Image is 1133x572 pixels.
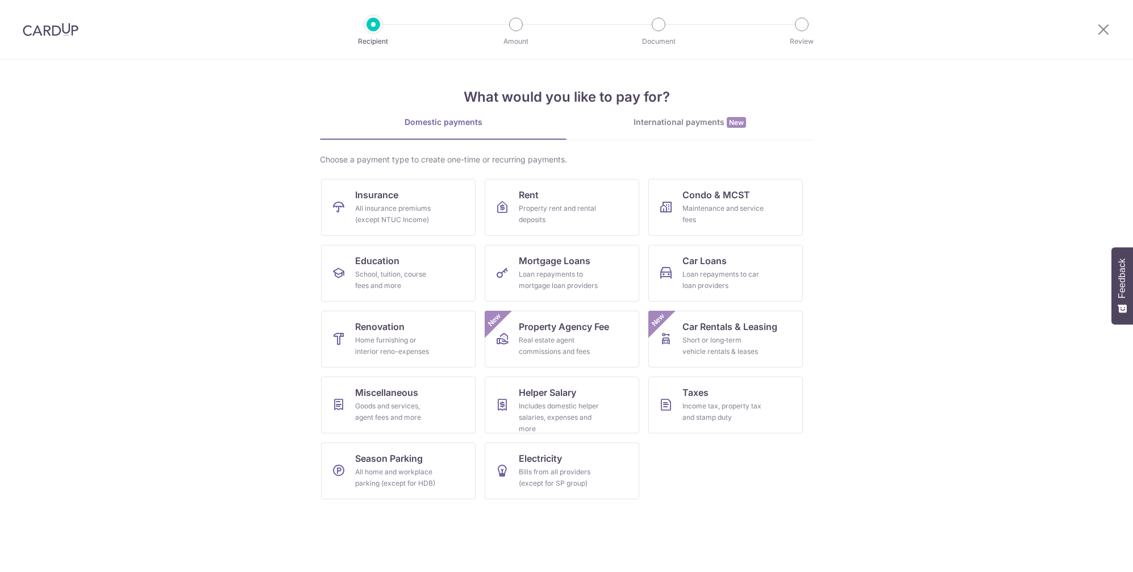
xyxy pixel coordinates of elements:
a: Mortgage LoansLoan repayments to mortgage loan providers [485,245,639,302]
span: Condo & MCST [682,188,750,202]
span: Electricity [519,452,562,465]
div: Loan repayments to mortgage loan providers [519,269,601,291]
div: Maintenance and service fees [682,203,764,226]
a: Property Agency FeeReal estate agent commissions and feesNew [485,311,639,368]
span: Renovation [355,320,405,333]
a: Car LoansLoan repayments to car loan providers [648,245,803,302]
p: Review [760,36,844,47]
div: Loan repayments to car loan providers [682,269,764,291]
div: Includes domestic helper salaries, expenses and more [519,400,601,435]
a: Condo & MCSTMaintenance and service fees [648,179,803,236]
span: Car Rentals & Leasing [682,320,777,333]
div: Domestic payments [320,116,566,128]
div: Income tax, property tax and stamp duty [682,400,764,423]
span: Season Parking [355,452,423,465]
span: Helper Salary [519,386,576,399]
div: All home and workplace parking (except for HDB) [355,466,437,489]
p: Document [617,36,701,47]
span: Education [355,254,399,268]
span: Rent [519,188,539,202]
div: Short or long‑term vehicle rentals & leases [682,335,764,357]
a: TaxesIncome tax, property tax and stamp duty [648,377,803,433]
span: New [485,311,504,329]
a: MiscellaneousGoods and services, agent fees and more [321,377,476,433]
span: Mortgage Loans [519,254,590,268]
img: CardUp [23,23,78,36]
a: RenovationHome furnishing or interior reno-expenses [321,311,476,368]
p: Recipient [331,36,415,47]
a: InsuranceAll insurance premiums (except NTUC Income) [321,179,476,236]
h4: What would you like to pay for? [320,87,813,107]
div: Real estate agent commissions and fees [519,335,601,357]
div: International payments [566,116,813,128]
span: New [649,311,668,329]
a: RentProperty rent and rental deposits [485,179,639,236]
div: Choose a payment type to create one-time or recurring payments. [320,154,813,165]
div: Goods and services, agent fees and more [355,400,437,423]
a: Car Rentals & LeasingShort or long‑term vehicle rentals & leasesNew [648,311,803,368]
div: Home furnishing or interior reno-expenses [355,335,437,357]
div: All insurance premiums (except NTUC Income) [355,203,437,226]
a: Season ParkingAll home and workplace parking (except for HDB) [321,442,476,499]
div: School, tuition, course fees and more [355,269,437,291]
div: Property rent and rental deposits [519,203,601,226]
span: Property Agency Fee [519,320,609,333]
span: Feedback [1117,258,1127,298]
span: Car Loans [682,254,727,268]
p: Amount [474,36,558,47]
a: ElectricityBills from all providers (except for SP group) [485,442,639,499]
span: Miscellaneous [355,386,418,399]
span: New [727,117,746,128]
a: Helper SalaryIncludes domestic helper salaries, expenses and more [485,377,639,433]
div: Bills from all providers (except for SP group) [519,466,601,489]
a: EducationSchool, tuition, course fees and more [321,245,476,302]
span: Insurance [355,188,398,202]
button: Feedback - Show survey [1111,247,1133,324]
span: Taxes [682,386,709,399]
